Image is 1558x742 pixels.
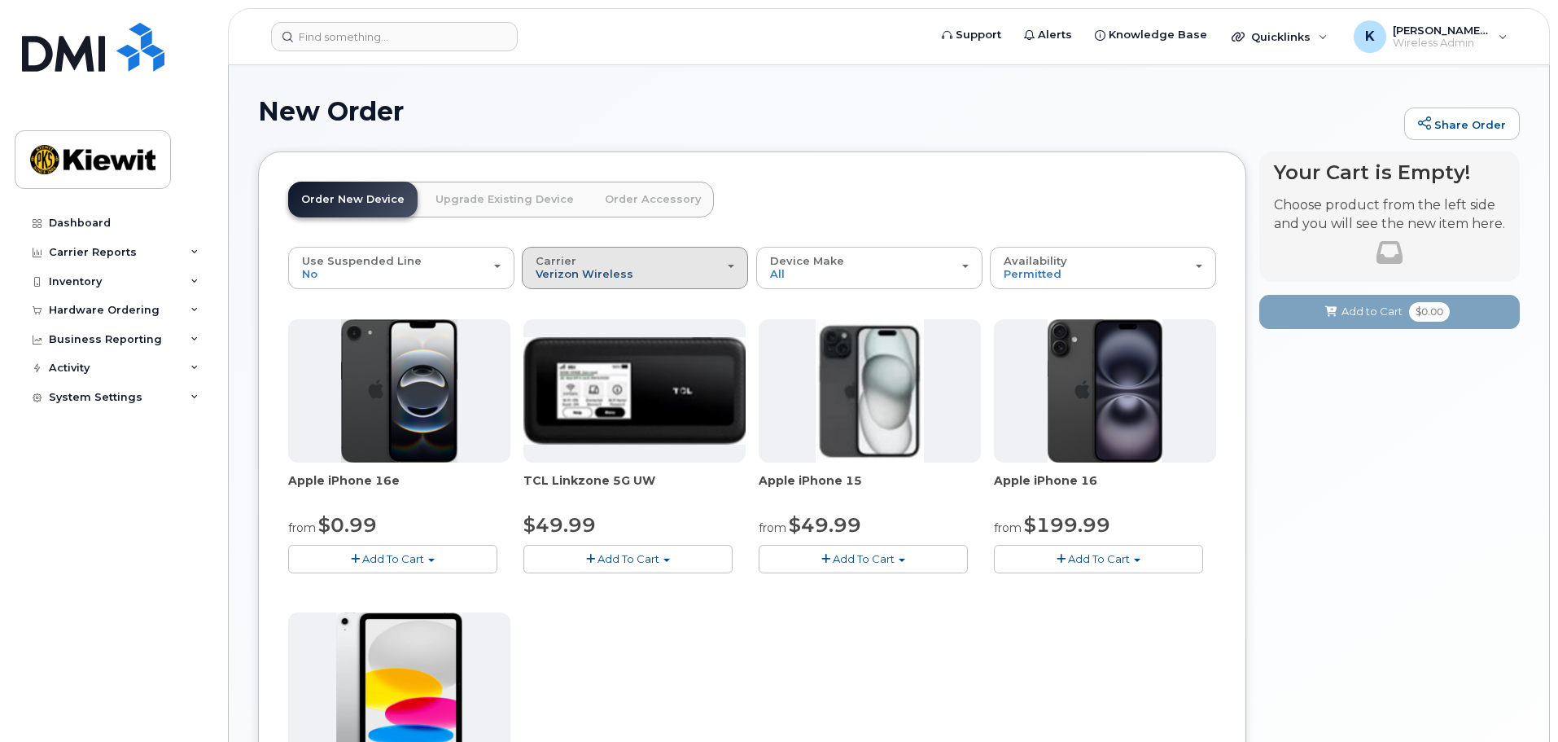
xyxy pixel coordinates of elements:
[759,472,981,505] div: Apple iPhone 15
[288,520,316,535] small: from
[302,254,422,267] span: Use Suspended Line
[318,513,377,537] span: $0.99
[523,513,596,537] span: $49.99
[1220,20,1339,53] div: Quicklinks
[1409,302,1450,322] span: $0.00
[930,19,1013,51] a: Support
[362,552,424,565] span: Add To Cart
[302,267,317,280] span: No
[536,254,576,267] span: Carrier
[956,27,1001,43] span: Support
[994,472,1216,505] div: Apple iPhone 16
[523,472,746,505] div: TCL Linkzone 5G UW
[994,545,1203,573] button: Add To Cart
[1004,254,1067,267] span: Availability
[1259,295,1520,328] button: Add to Cart $0.00
[1068,552,1130,565] span: Add To Cart
[288,472,510,505] div: Apple iPhone 16e
[1004,267,1061,280] span: Permitted
[1341,304,1403,319] span: Add to Cart
[288,247,514,289] button: Use Suspended Line No
[759,545,968,573] button: Add To Cart
[1024,513,1110,537] span: $199.99
[789,513,861,537] span: $49.99
[1342,20,1519,53] div: Kenny.Tran
[523,545,733,573] button: Add To Cart
[1013,19,1083,51] a: Alerts
[536,267,633,280] span: Verizon Wireless
[1274,161,1505,183] h4: Your Cart is Empty!
[770,254,844,267] span: Device Make
[990,247,1216,289] button: Availability Permitted
[1048,319,1162,463] img: iphone_16_plus.png
[341,319,458,463] img: iphone16e.png
[1038,27,1072,43] span: Alerts
[833,552,895,565] span: Add To Cart
[1393,37,1490,50] span: Wireless Admin
[756,247,983,289] button: Device Make All
[1487,671,1546,730] iframe: Messenger Launcher
[258,97,1396,125] h1: New Order
[592,182,714,217] a: Order Accessory
[1251,30,1311,43] span: Quicklinks
[288,545,497,573] button: Add To Cart
[1365,27,1375,46] span: K
[1083,19,1219,51] a: Knowledge Base
[422,182,587,217] a: Upgrade Existing Device
[994,520,1022,535] small: from
[1393,24,1490,37] span: [PERSON_NAME].Tran
[759,520,786,535] small: from
[523,337,746,445] img: linkzone5g.png
[1274,196,1505,234] p: Choose product from the left side and you will see the new item here.
[522,247,748,289] button: Carrier Verizon Wireless
[271,22,518,51] input: Find something...
[288,182,418,217] a: Order New Device
[770,267,785,280] span: All
[1109,27,1207,43] span: Knowledge Base
[1404,108,1520,140] a: Share Order
[597,552,659,565] span: Add To Cart
[816,319,924,463] img: iphone15.jpg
